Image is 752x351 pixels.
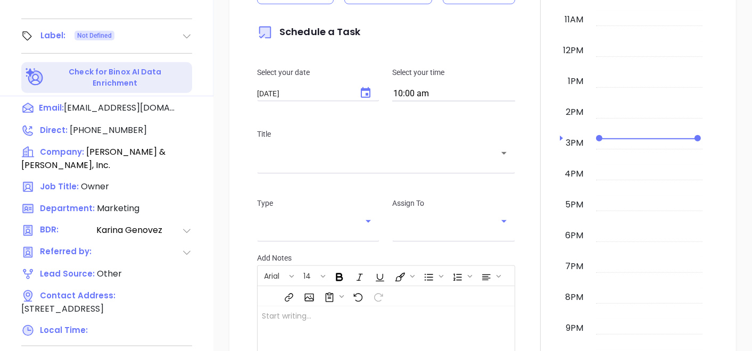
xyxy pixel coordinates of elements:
span: Owner [81,180,109,193]
button: Open [497,146,511,161]
div: 1pm [566,75,585,88]
p: Title [257,128,515,140]
button: Choose date, selected date is Oct 2, 2025 [353,80,378,106]
span: [PERSON_NAME] & [PERSON_NAME], Inc. [21,146,166,171]
span: Surveys [319,287,346,305]
span: Italic [349,267,368,285]
div: 3pm [564,137,585,149]
button: Arial [259,267,287,285]
p: Add Notes [257,252,515,264]
div: 5pm [563,198,585,211]
div: 4pm [563,168,585,180]
div: 7pm [563,260,585,273]
span: Department: [40,203,95,214]
span: Bold [329,267,348,285]
span: BDR: [40,224,95,237]
span: Lead Source: [40,268,95,279]
span: Insert link [278,287,298,305]
span: Other [97,268,122,280]
button: Open [361,214,376,229]
p: Select your time [392,66,515,78]
input: MM/DD/YYYY [257,89,349,98]
span: Font size [298,267,328,285]
span: Karina Genovez [96,224,181,237]
span: Direct : [40,124,68,136]
span: [PHONE_NUMBER] [70,124,147,136]
span: Email: [39,102,64,115]
span: Insert Ordered List [447,267,475,285]
div: 11am [563,13,585,26]
button: 14 [298,267,319,285]
div: 12pm [561,44,585,57]
span: 14 [298,271,316,278]
span: Align [476,267,503,285]
span: [EMAIL_ADDRESS][DOMAIN_NAME] [64,102,176,114]
p: Check for Binox AI Data Enrichment [46,66,185,89]
span: Not Defined [77,30,112,41]
span: Font family [258,267,296,285]
span: Arial [259,271,285,278]
div: 9pm [564,322,585,335]
p: Type [257,197,379,209]
p: Assign To [392,197,515,209]
span: Company: [40,146,84,157]
span: Contact Address: [40,290,115,301]
span: Undo [348,287,367,305]
span: Referred by: [40,246,95,259]
span: Job Title: [40,181,79,192]
button: Open [497,214,511,229]
img: Ai-Enrich-DaqCidB-.svg [26,68,44,87]
div: 2pm [564,106,585,119]
span: Redo [368,287,387,305]
span: Schedule a Task [257,25,361,38]
span: Marketing [97,202,139,214]
span: [STREET_ADDRESS] [21,303,104,315]
span: Fill color or set the text color [390,267,417,285]
span: Insert Image [299,287,318,305]
span: Local Time: [40,324,88,336]
div: 8pm [563,291,585,304]
span: Underline [369,267,389,285]
div: Label: [40,28,66,44]
span: Insert Unordered List [418,267,446,285]
p: Select your date [257,66,379,78]
div: 6pm [563,229,585,242]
